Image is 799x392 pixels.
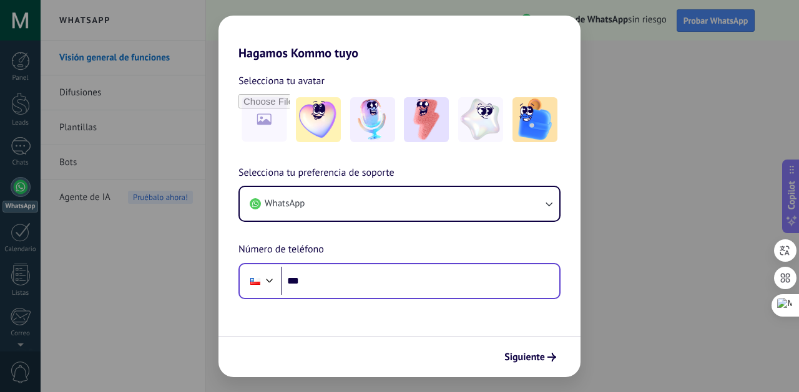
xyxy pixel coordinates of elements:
[238,242,324,258] span: Número de teléfono
[499,347,562,368] button: Siguiente
[504,353,545,361] span: Siguiente
[350,97,395,142] img: -2.jpeg
[512,97,557,142] img: -5.jpeg
[238,165,395,181] span: Selecciona tu preferencia de soporte
[296,97,341,142] img: -1.jpeg
[404,97,449,142] img: -3.jpeg
[240,187,559,221] button: WhatsApp
[243,268,267,294] div: Chile: + 56
[458,97,503,142] img: -4.jpeg
[218,16,581,60] h2: Hagamos Kommo tuyo
[238,73,325,89] span: Selecciona tu avatar
[265,198,305,210] span: WhatsApp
